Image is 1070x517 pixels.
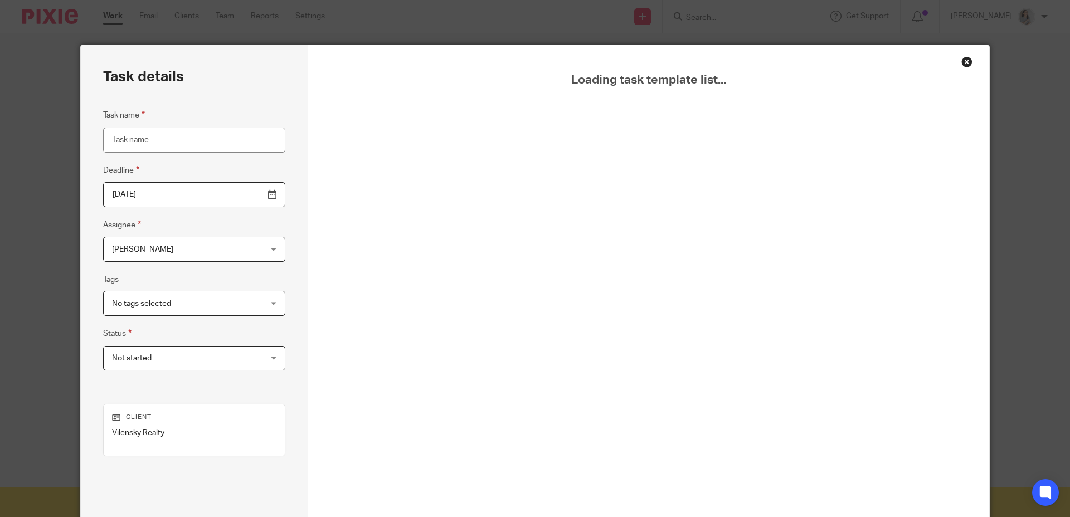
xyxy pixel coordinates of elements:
input: Task name [103,128,285,153]
span: Not started [112,354,152,362]
p: Vilensky Realty [112,427,276,438]
div: Close this dialog window [961,56,972,67]
label: Status [103,327,132,340]
span: Loading task template list... [336,73,962,87]
label: Assignee [103,218,141,231]
h2: Task details [103,67,184,86]
span: No tags selected [112,300,171,308]
label: Deadline [103,164,139,177]
p: Client [112,413,276,422]
input: Pick a date [103,182,285,207]
span: [PERSON_NAME] [112,246,173,253]
label: Task name [103,109,145,121]
label: Tags [103,274,119,285]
